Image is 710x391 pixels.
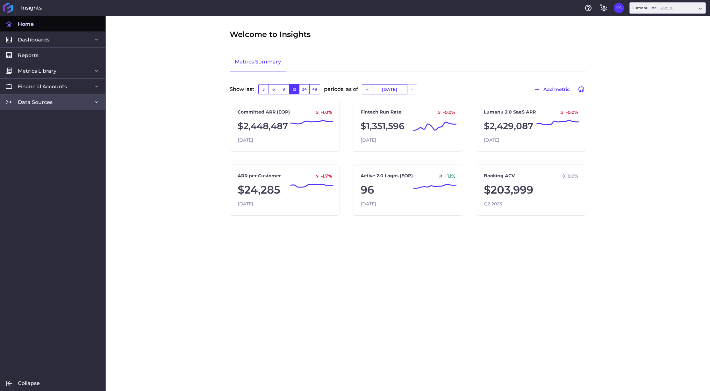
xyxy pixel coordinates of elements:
a: Active 2.0 Logos (EOP) [361,173,413,179]
input: Select Date [372,85,407,94]
span: Metrics Library [18,68,56,74]
button: Add metric [530,84,572,94]
span: Home [18,21,34,27]
a: Committed ARR (EOP) [238,109,290,115]
a: Booking ACV [484,173,515,179]
span: Welcome to Insights [230,29,311,40]
div: -0.0 % [434,109,455,115]
div: $1,351,596 [361,118,455,134]
button: 9 [279,84,289,94]
div: $203,999 [484,182,578,198]
div: Lumanu, Inc. [632,5,673,11]
button: User Menu [614,3,624,13]
div: $2,448,487 [238,118,332,134]
button: General Settings [599,3,609,13]
div: Dropdown select [629,2,706,14]
span: Reports [18,52,39,59]
a: ARR per Customer [238,173,281,179]
button: - [362,84,372,94]
div: 96 [361,182,455,198]
a: Lumanu 2.0 SaaS ARR [484,109,536,115]
button: 3 [258,84,269,94]
div: -1.7 % [312,173,332,179]
a: Metrics Summary [230,53,286,71]
button: 24 [299,84,309,94]
button: 12 [289,84,299,94]
ins: Admin [660,6,673,10]
span: Collapse [18,380,40,387]
div: $2,429,087 [484,118,578,134]
button: 48 [309,84,320,94]
span: Data Sources [18,99,53,106]
div: +1.1 % [435,173,455,179]
button: Help [583,3,593,13]
div: -0.0 % [556,109,578,115]
button: 6 [269,84,279,94]
a: Fintech Run Rate [361,109,401,115]
div: Show last periods, as of [230,84,586,101]
div: -1.0 % [312,109,332,115]
span: Dashboards [18,36,49,43]
div: 0.0 % [558,173,578,179]
span: Financial Accounts [18,83,67,90]
div: $24,285 [238,182,332,198]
